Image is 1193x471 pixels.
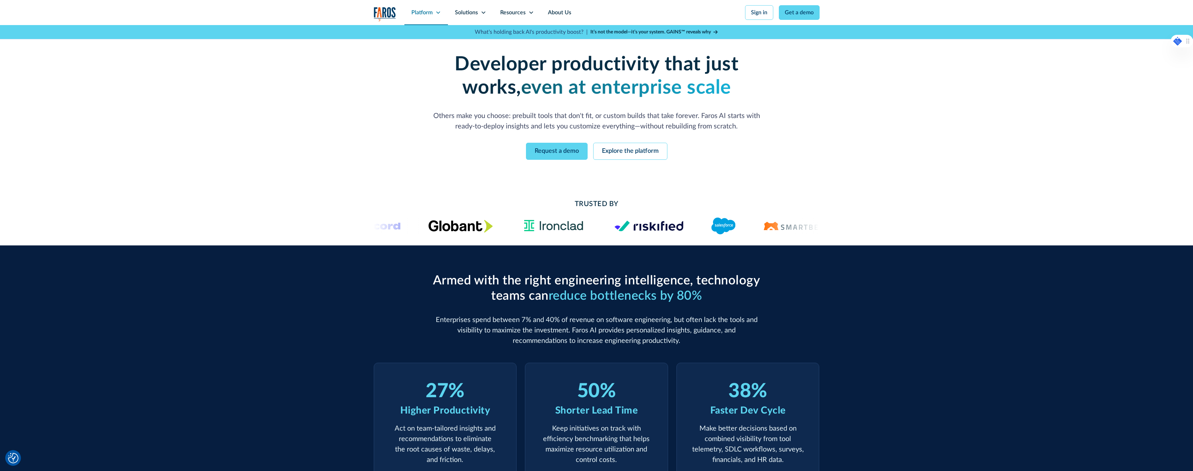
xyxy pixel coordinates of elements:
[600,380,616,403] div: %
[374,7,396,21] a: home
[689,423,807,465] p: Make better decisions based on combined visibility from tool telemetry, SDLC workflows, surveys, ...
[448,380,465,403] div: %
[429,273,764,303] h2: Armed with the right engineering intelligence, technology teams can
[521,78,731,97] strong: even at enterprise scale
[745,5,773,20] a: Sign in
[429,199,764,209] h2: Trusted By
[426,380,448,403] div: 27
[710,403,786,418] div: Faster Dev Cycle
[455,8,478,17] div: Solutions
[779,5,820,20] a: Get a demo
[521,218,587,234] img: Ironclad Logo
[500,8,526,17] div: Resources
[455,55,738,97] strong: Developer productivity that just works,
[8,453,18,463] button: Cookie Settings
[751,380,767,403] div: %
[387,423,504,465] p: Act on team-tailored insights and recommendations to eliminate the root causes of waste, delays, ...
[411,8,433,17] div: Platform
[475,28,588,36] p: What's holding back AI's productivity boost? |
[577,380,600,403] div: 50
[538,423,655,465] p: Keep initiatives on track with efficiency benchmarking that helps maximize resource utilization a...
[428,220,493,233] img: Globant's logo
[764,222,831,230] img: Logo of the software testing platform SmartBear.
[429,111,764,132] p: Others make you choose: prebuilt tools that don't fit, or custom builds that take forever. Faros ...
[728,380,751,403] div: 38
[400,403,490,418] div: Higher Productivity
[614,220,683,231] img: Logo of the risk management platform Riskified.
[590,30,711,34] strong: It’s not the model—it’s your system. GAINS™ reveals why
[711,218,735,234] img: Logo of the CRM platform Salesforce.
[593,143,667,160] a: Explore the platform
[8,453,18,463] img: Revisit consent button
[555,403,638,418] div: Shorter Lead Time
[590,29,719,36] a: It’s not the model—it’s your system. GAINS™ reveals why
[429,315,764,346] p: Enterprises spend between 7% and 40% of revenue on software engineering, but often lack the tools...
[374,7,396,21] img: Logo of the analytics and reporting company Faros.
[526,143,588,160] a: Request a demo
[549,290,702,302] span: reduce bottlenecks by 80%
